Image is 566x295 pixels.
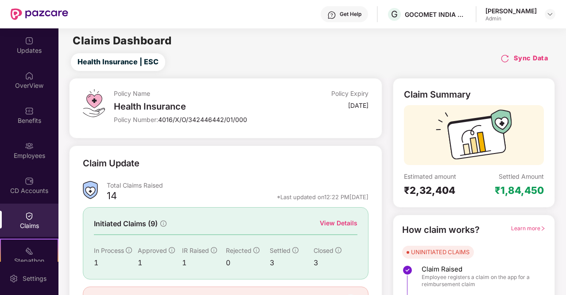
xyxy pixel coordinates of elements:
[226,257,270,268] div: 0
[270,247,291,254] span: Settled
[78,56,159,67] span: Health Insurance | ESC
[314,257,357,268] div: 3
[405,10,467,19] div: GOCOMET INDIA PRIVATE LIMITED
[327,11,336,20] img: svg+xml;base64,PHN2ZyBpZD0iSGVscC0zMngzMiIgeG1sbnM9Imh0dHA6Ly93d3cudzMub3JnLzIwMDAvc3ZnIiB3aWR0aD...
[94,247,124,254] span: In Process
[436,110,512,165] img: svg+xml;base64,PHN2ZyB3aWR0aD0iMTcyIiBoZWlnaHQ9IjExMyIgdmlld0JveD0iMCAwIDE3MiAxMTMiIGZpbGw9Im5vbm...
[25,177,34,185] img: svg+xml;base64,PHN2ZyBpZD0iQ0RfQWNjb3VudHMiIGRhdGEtbmFtZT0iQ0QgQWNjb3VudHMiIHhtbG5zPSJodHRwOi8vd3...
[71,53,165,71] button: Health Insurance | ESC
[226,247,252,254] span: Rejected
[138,247,167,254] span: Approved
[114,89,284,98] div: Policy Name
[94,257,138,268] div: 1
[500,54,509,63] img: svg+xml;base64,PHN2ZyBpZD0iUmVsb2FkLTMyeDMyIiB4bWxucz0iaHR0cDovL3d3dy53My5vcmcvMjAwMC9zdmciIHdpZH...
[25,71,34,80] img: svg+xml;base64,PHN2ZyBpZD0iSG9tZSIgeG1sbnM9Imh0dHA6Ly93d3cudzMub3JnLzIwMDAvc3ZnIiB3aWR0aD0iMjAiIG...
[292,247,299,253] span: info-circle
[499,172,544,181] div: Settled Amount
[485,15,537,22] div: Admin
[391,9,398,20] span: G
[107,181,368,189] div: Total Claims Raised
[25,36,34,45] img: svg+xml;base64,PHN2ZyBpZD0iVXBkYXRlZCIgeG1sbnM9Imh0dHA6Ly93d3cudzMub3JnLzIwMDAvc3ZnIiB3aWR0aD0iMj...
[320,218,357,228] div: View Details
[547,11,554,18] img: svg+xml;base64,PHN2ZyBpZD0iRHJvcGRvd24tMzJ4MzIiIHhtbG5zPSJodHRwOi8vd3d3LnczLm9yZy8yMDAwL3N2ZyIgd2...
[335,247,341,253] span: info-circle
[1,256,58,265] div: Stepathon
[94,218,158,229] span: Initiated Claims (9)
[25,142,34,150] img: svg+xml;base64,PHN2ZyBpZD0iRW1wbG95ZWVzIiB4bWxucz0iaHR0cDovL3d3dy53My5vcmcvMjAwMC9zdmciIHdpZHRoPS...
[83,181,98,199] img: ClaimsSummaryIcon
[25,247,34,256] img: svg+xml;base64,PHN2ZyB4bWxucz0iaHR0cDovL3d3dy53My5vcmcvMjAwMC9zdmciIHdpZHRoPSIyMSIgaGVpZ2h0PSIyMC...
[277,193,368,201] div: *Last updated on 12:22 PM[DATE]
[126,247,132,253] span: info-circle
[20,274,49,283] div: Settings
[314,247,333,254] span: Closed
[11,8,68,20] img: New Pazcare Logo
[158,116,247,123] span: 4016/X/O/342446442/01/000
[411,248,469,256] div: UNINITIATED CLAIMS
[138,257,182,268] div: 1
[182,247,209,254] span: IR Raised
[83,157,140,170] div: Claim Update
[270,257,314,268] div: 3
[422,265,537,274] span: Claim Raised
[211,247,217,253] span: info-circle
[422,274,537,288] span: Employee registers a claim on the app for a reimbursement claim
[402,265,413,275] img: svg+xml;base64,PHN2ZyBpZD0iU3RlcC1Eb25lLTMyeDMyIiB4bWxucz0iaHR0cDovL3d3dy53My5vcmcvMjAwMC9zdmciIH...
[340,11,361,18] div: Get Help
[114,101,284,112] div: Health Insurance
[404,89,471,100] div: Claim Summary
[404,184,474,197] div: ₹2,32,404
[25,106,34,115] img: svg+xml;base64,PHN2ZyBpZD0iQmVuZWZpdHMiIHhtbG5zPSJodHRwOi8vd3d3LnczLm9yZy8yMDAwL3N2ZyIgd2lkdGg9Ij...
[25,212,34,220] img: svg+xml;base64,PHN2ZyBpZD0iQ2xhaW0iIHhtbG5zPSJodHRwOi8vd3d3LnczLm9yZy8yMDAwL3N2ZyIgd2lkdGg9IjIwIi...
[485,7,537,15] div: [PERSON_NAME]
[107,189,117,205] div: 14
[540,226,546,231] span: right
[73,35,171,46] h2: Claims Dashboard
[514,54,548,63] h4: Sync Data
[402,223,480,237] div: How claim works?
[169,247,175,253] span: info-circle
[253,247,260,253] span: info-circle
[495,184,544,197] div: ₹1,84,450
[9,274,18,283] img: svg+xml;base64,PHN2ZyBpZD0iU2V0dGluZy0yMHgyMCIgeG1sbnM9Imh0dHA6Ly93d3cudzMub3JnLzIwMDAvc3ZnIiB3aW...
[331,89,368,98] div: Policy Expiry
[114,115,284,124] div: Policy Number:
[83,89,105,117] img: svg+xml;base64,PHN2ZyB4bWxucz0iaHR0cDovL3d3dy53My5vcmcvMjAwMC9zdmciIHdpZHRoPSI0OS4zMiIgaGVpZ2h0PS...
[160,220,167,227] span: info-circle
[182,257,226,268] div: 1
[404,172,474,181] div: Estimated amount
[511,225,546,232] span: Learn more
[348,101,368,110] div: [DATE]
